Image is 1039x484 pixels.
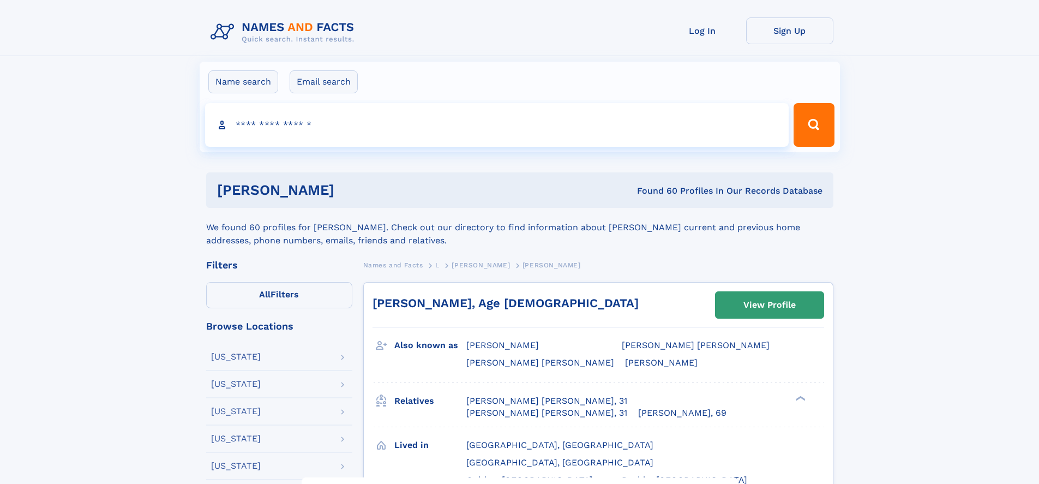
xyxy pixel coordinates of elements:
[622,340,770,350] span: [PERSON_NAME] [PERSON_NAME]
[211,352,261,361] div: [US_STATE]
[205,103,789,147] input: search input
[466,407,627,419] a: [PERSON_NAME] [PERSON_NAME], 31
[625,357,698,368] span: [PERSON_NAME]
[522,261,581,269] span: [PERSON_NAME]
[217,183,486,197] h1: [PERSON_NAME]
[211,434,261,443] div: [US_STATE]
[452,261,510,269] span: [PERSON_NAME]
[363,258,423,272] a: Names and Facts
[206,208,833,247] div: We found 60 profiles for [PERSON_NAME]. Check out our directory to find information about [PERSON...
[659,17,746,44] a: Log In
[466,357,614,368] span: [PERSON_NAME] [PERSON_NAME]
[206,321,352,331] div: Browse Locations
[638,407,726,419] a: [PERSON_NAME], 69
[485,185,822,197] div: Found 60 Profiles In Our Records Database
[435,258,440,272] a: L
[743,292,796,318] div: View Profile
[746,17,833,44] a: Sign Up
[259,289,271,300] span: All
[206,17,363,47] img: Logo Names and Facts
[206,282,352,308] label: Filters
[793,395,806,402] div: ❯
[208,70,278,93] label: Name search
[452,258,510,272] a: [PERSON_NAME]
[290,70,358,93] label: Email search
[206,260,352,270] div: Filters
[211,462,261,470] div: [US_STATE]
[466,340,539,350] span: [PERSON_NAME]
[466,440,653,450] span: [GEOGRAPHIC_DATA], [GEOGRAPHIC_DATA]
[716,292,824,318] a: View Profile
[466,395,627,407] a: [PERSON_NAME] [PERSON_NAME], 31
[435,261,440,269] span: L
[211,407,261,416] div: [US_STATE]
[466,457,653,468] span: [GEOGRAPHIC_DATA], [GEOGRAPHIC_DATA]
[394,336,466,355] h3: Also known as
[794,103,834,147] button: Search Button
[373,296,639,310] a: [PERSON_NAME], Age [DEMOGRAPHIC_DATA]
[211,380,261,389] div: [US_STATE]
[394,392,466,410] h3: Relatives
[394,436,466,455] h3: Lived in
